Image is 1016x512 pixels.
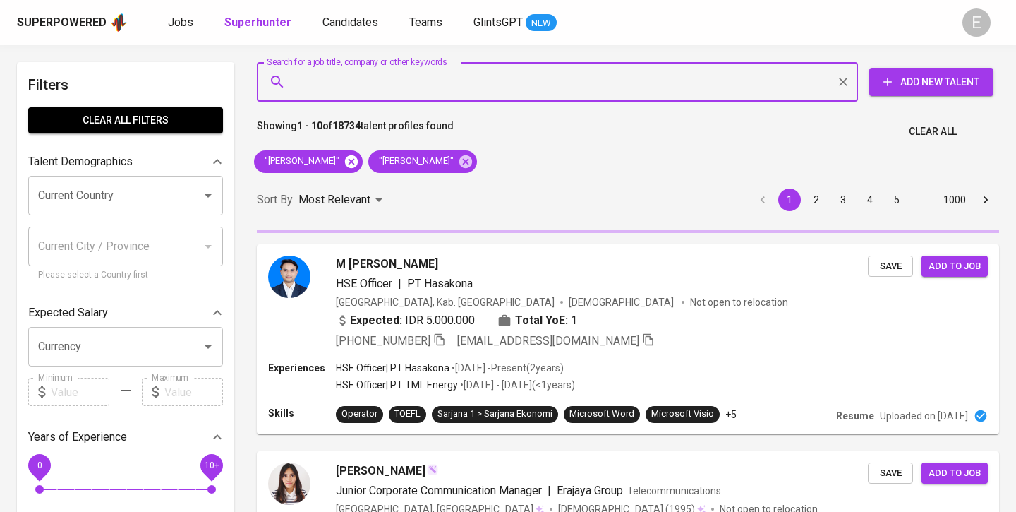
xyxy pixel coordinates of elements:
[368,150,477,173] div: "[PERSON_NAME]"
[51,378,109,406] input: Value
[28,423,223,451] div: Years of Experience
[912,193,935,207] div: …
[868,463,913,484] button: Save
[557,484,623,497] span: Erajaya Group
[962,8,991,37] div: E
[257,119,454,145] p: Showing of talent profiles found
[257,191,293,208] p: Sort By
[336,334,430,347] span: [PHONE_NUMBER]
[832,189,854,211] button: Go to page 3
[224,14,294,32] a: Superhunter
[398,275,401,292] span: |
[336,361,449,375] p: HSE Officer | PT Hasakona
[254,150,363,173] div: "[PERSON_NAME]"
[336,295,555,309] div: [GEOGRAPHIC_DATA], Kab. [GEOGRAPHIC_DATA]
[651,407,714,421] div: Microsoft Visio
[168,16,193,29] span: Jobs
[437,407,552,421] div: Sarjana 1 > Sarjana Ekonomi
[17,15,107,31] div: Superpowered
[336,277,392,290] span: HSE Officer
[929,258,981,275] span: Add to job
[859,189,881,211] button: Go to page 4
[690,295,788,309] p: Not open to relocation
[168,14,196,32] a: Jobs
[868,256,913,278] button: Save
[254,155,348,168] span: "[PERSON_NAME]"
[833,72,853,92] button: Clear
[407,277,473,290] span: PT Hasakona
[778,189,801,211] button: page 1
[569,407,634,421] div: Microsoft Word
[473,16,523,29] span: GlintsGPT
[268,361,336,375] p: Experiences
[336,312,475,329] div: IDR 5.000.000
[17,12,128,33] a: Superpoweredapp logo
[268,256,310,298] img: 677a491e18afc54de2eedd54a3fd6e77.jpeg
[903,119,962,145] button: Clear All
[37,460,42,470] span: 0
[749,189,999,211] nav: pagination navigation
[350,312,402,329] b: Expected:
[880,409,968,423] p: Uploaded on [DATE]
[336,256,438,273] span: M [PERSON_NAME]
[28,299,223,327] div: Expected Salary
[885,189,908,211] button: Go to page 5
[869,68,993,96] button: Add New Talent
[198,337,218,357] button: Open
[875,465,906,482] span: Save
[257,244,999,434] a: M [PERSON_NAME]HSE Officer|PT Hasakona[GEOGRAPHIC_DATA], Kab. [GEOGRAPHIC_DATA][DEMOGRAPHIC_DATA]...
[28,153,133,170] p: Talent Demographics
[571,312,577,329] span: 1
[921,256,988,278] button: Add to job
[805,189,828,211] button: Go to page 2
[725,407,737,422] p: +5
[204,460,219,470] span: 10+
[875,258,906,275] span: Save
[341,407,377,421] div: Operator
[40,112,212,129] span: Clear All filters
[427,464,438,475] img: magic_wand.svg
[336,378,458,392] p: HSE Officer | PT TML Energy
[473,14,557,32] a: GlintsGPT NEW
[109,12,128,33] img: app logo
[164,378,223,406] input: Value
[322,16,378,29] span: Candidates
[224,16,291,29] b: Superhunter
[457,334,639,347] span: [EMAIL_ADDRESS][DOMAIN_NAME]
[921,463,988,484] button: Add to job
[368,155,462,168] span: "[PERSON_NAME]"
[298,187,387,213] div: Most Relevant
[332,120,361,131] b: 18734
[28,148,223,176] div: Talent Demographics
[909,123,957,141] span: Clear All
[28,304,108,321] p: Expected Salary
[298,191,370,208] p: Most Relevant
[336,484,542,497] span: Junior Corporate Communication Manager
[322,14,381,32] a: Candidates
[627,485,721,496] span: Telecommunications
[268,463,310,505] img: 1aefad58b7b10a382edd744b0f81acc6.jpg
[881,73,982,91] span: Add New Talent
[28,73,223,96] h6: Filters
[28,429,127,446] p: Years of Experience
[458,378,575,392] p: • [DATE] - [DATE] ( <1 years )
[297,120,322,131] b: 1 - 10
[336,463,425,480] span: [PERSON_NAME]
[28,107,223,133] button: Clear All filters
[526,16,557,30] span: NEW
[198,186,218,206] button: Open
[268,406,336,420] p: Skills
[974,189,997,211] button: Go to next page
[515,312,568,329] b: Total YoE:
[569,295,676,309] span: [DEMOGRAPHIC_DATA]
[836,409,874,423] p: Resume
[548,482,551,499] span: |
[38,268,213,282] p: Please select a Country first
[929,465,981,482] span: Add to job
[409,14,445,32] a: Teams
[449,361,564,375] p: • [DATE] - Present ( 2 years )
[939,189,970,211] button: Go to page 1000
[394,407,421,421] div: TOEFL
[409,16,442,29] span: Teams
